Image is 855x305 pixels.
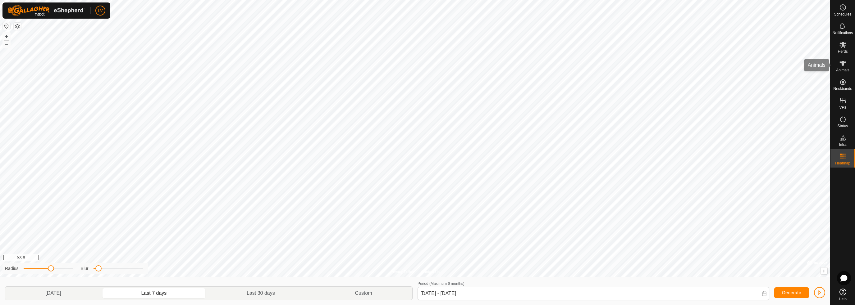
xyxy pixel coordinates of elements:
[833,87,852,91] span: Neckbands
[835,161,850,165] span: Heatmap
[7,5,85,16] img: Gallagher Logo
[823,268,825,273] span: i
[141,289,167,297] span: Last 7 days
[774,287,809,298] button: Generate
[3,41,10,48] button: –
[837,124,848,128] span: Status
[14,23,21,30] button: Map Layers
[839,297,847,301] span: Help
[45,289,61,297] span: [DATE]
[830,286,855,303] a: Help
[5,265,19,272] label: Radius
[98,7,103,14] span: LV
[839,105,846,109] span: VPs
[355,289,372,297] span: Custom
[421,269,440,275] a: Contact Us
[833,31,853,35] span: Notifications
[3,33,10,40] button: +
[838,50,848,53] span: Herds
[836,68,849,72] span: Animals
[839,143,846,146] span: Infra
[834,12,851,16] span: Schedules
[782,290,801,295] span: Generate
[81,265,89,272] label: Blur
[3,22,10,30] button: Reset Map
[391,269,414,275] a: Privacy Policy
[247,289,275,297] span: Last 30 days
[418,281,464,286] label: Period (Maximum 6 months)
[821,267,827,274] button: i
